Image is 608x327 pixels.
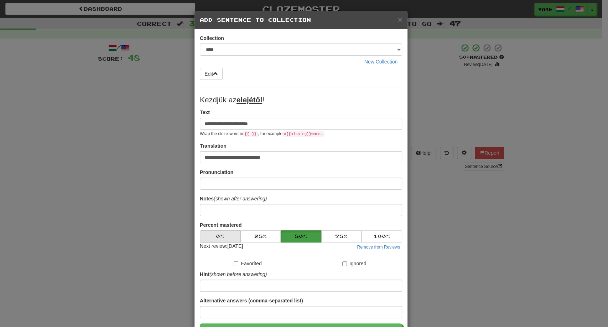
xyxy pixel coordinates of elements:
[200,242,243,251] div: Next review: [DATE]
[209,271,267,277] em: (shown before answering)
[362,230,402,242] button: 100%
[282,131,324,137] code: A {{ missing }} word.
[200,221,242,229] label: Percent mastered
[355,243,402,251] button: Remove from Reviews
[214,196,267,201] em: (shown after answering)
[200,195,267,202] label: Notes
[200,68,223,80] button: Edit
[243,131,250,137] code: {{
[234,261,238,266] input: Favorited
[234,260,261,267] label: Favorited
[200,271,267,278] label: Hint
[360,56,402,68] button: New Collection
[200,230,402,242] div: Percent mastered
[398,15,402,24] span: ×
[398,16,402,23] button: Close
[237,96,262,104] u: elejétől
[200,94,402,105] p: Kezdjük az !
[240,230,281,242] button: 25%
[200,142,227,149] label: Translation
[342,261,347,266] input: Ignored
[200,131,325,136] small: Wrap the cloze-word in , for example .
[200,16,402,24] h5: Add Sentence to Collection
[250,131,258,137] code: }}
[200,169,233,176] label: Pronunciation
[200,297,303,304] label: Alternative answers (comma-separated list)
[281,230,321,242] button: 50%
[200,230,240,242] button: 0%
[321,230,362,242] button: 75%
[200,109,210,116] label: Text
[200,35,224,42] label: Collection
[342,260,366,267] label: Ignored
